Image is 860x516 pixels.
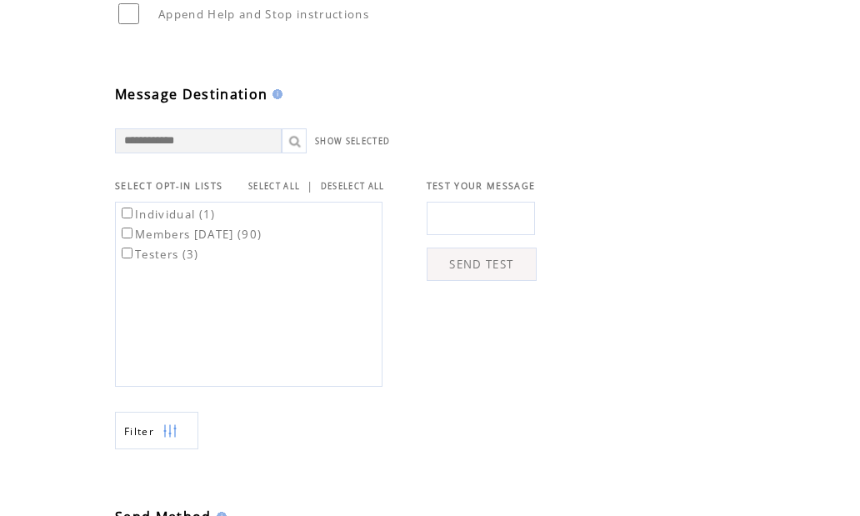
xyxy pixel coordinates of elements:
a: SHOW SELECTED [315,136,390,147]
input: Testers (3) [122,248,132,258]
img: filters.png [162,413,177,450]
input: Individual (1) [122,208,132,218]
label: Individual (1) [118,207,216,222]
label: Testers (3) [118,247,199,262]
label: Members [DATE] (90) [118,227,262,242]
span: | [307,178,313,193]
span: Show filters [124,424,154,438]
input: Members [DATE] (90) [122,228,132,238]
a: SELECT ALL [248,181,300,192]
a: SEND TEST [427,248,537,281]
a: DESELECT ALL [321,181,385,192]
span: SELECT OPT-IN LISTS [115,180,222,192]
img: help.gif [267,89,282,99]
span: Append Help and Stop instructions [158,7,369,22]
span: TEST YOUR MESSAGE [427,180,536,192]
a: Filter [115,412,198,449]
span: Message Destination [115,85,267,103]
